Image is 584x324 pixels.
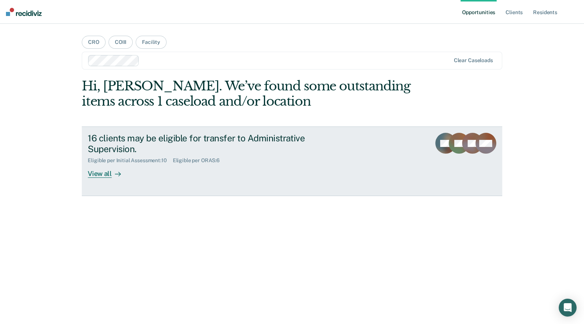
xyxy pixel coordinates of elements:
[88,164,129,178] div: View all
[454,57,493,64] div: Clear caseloads
[82,126,502,196] a: 16 clients may be eligible for transfer to Administrative Supervision.Eligible per Initial Assess...
[82,78,418,109] div: Hi, [PERSON_NAME]. We’ve found some outstanding items across 1 caseload and/or location
[6,8,42,16] img: Recidiviz
[82,36,106,49] button: CRO
[173,157,226,164] div: Eligible per ORAS : 6
[136,36,167,49] button: Facility
[88,133,349,154] div: 16 clients may be eligible for transfer to Administrative Supervision.
[559,299,577,317] div: Open Intercom Messenger
[109,36,133,49] button: COIII
[88,157,172,164] div: Eligible per Initial Assessment : 10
